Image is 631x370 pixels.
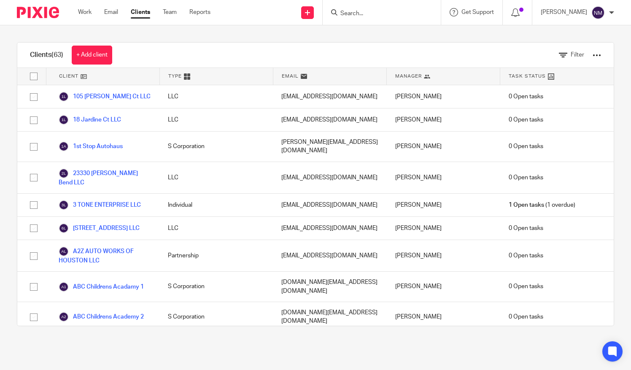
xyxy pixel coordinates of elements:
div: [EMAIL_ADDRESS][DOMAIN_NAME] [273,162,386,193]
span: 0 Open tasks [509,173,543,182]
div: [PERSON_NAME] [387,85,500,108]
input: Select all [26,68,42,84]
div: [DOMAIN_NAME][EMAIL_ADDRESS][DOMAIN_NAME] [273,272,386,302]
span: 0 Open tasks [509,142,543,151]
a: Clients [131,8,150,16]
img: svg%3E [59,141,69,151]
div: [PERSON_NAME] [387,108,500,131]
div: [EMAIL_ADDRESS][DOMAIN_NAME] [273,85,386,108]
img: Pixie [17,7,59,18]
div: [EMAIL_ADDRESS][DOMAIN_NAME] [273,217,386,240]
div: LLC [159,85,273,108]
a: 3 TONE ENTERPRISE LLC [59,200,141,210]
img: svg%3E [59,200,69,210]
div: S Corporation [159,272,273,302]
span: Get Support [461,9,494,15]
a: ABC Childrens Academy 2 [59,312,144,322]
span: Type [168,73,182,80]
div: [PERSON_NAME] [387,162,500,193]
div: [EMAIL_ADDRESS][DOMAIN_NAME] [273,240,386,271]
div: [PERSON_NAME] [387,240,500,271]
span: Client [59,73,78,80]
a: 18 Jardine Ct LLC [59,115,121,125]
div: Partnership [159,240,273,271]
img: svg%3E [59,312,69,322]
a: Team [163,8,177,16]
span: 0 Open tasks [509,116,543,124]
h1: Clients [30,51,63,59]
span: 0 Open tasks [509,313,543,321]
div: [PERSON_NAME] [387,302,500,332]
span: 1 Open tasks [509,201,544,209]
div: S Corporation [159,132,273,162]
span: Email [282,73,299,80]
span: 0 Open tasks [509,282,543,291]
a: Work [78,8,92,16]
img: svg%3E [59,246,69,257]
img: svg%3E [59,92,69,102]
div: [PERSON_NAME] [387,194,500,216]
div: LLC [159,108,273,131]
img: svg%3E [59,223,69,233]
a: Reports [189,8,210,16]
div: [EMAIL_ADDRESS][DOMAIN_NAME] [273,108,386,131]
div: LLC [159,162,273,193]
img: svg%3E [59,168,69,178]
div: [DOMAIN_NAME][EMAIL_ADDRESS][DOMAIN_NAME] [273,302,386,332]
span: Manager [395,73,422,80]
div: [PERSON_NAME] [387,272,500,302]
a: 105 [PERSON_NAME] Ct LLC [59,92,151,102]
img: svg%3E [59,282,69,292]
div: Individual [159,194,273,216]
p: [PERSON_NAME] [541,8,587,16]
span: 0 Open tasks [509,92,543,101]
div: LLC [159,217,273,240]
div: [EMAIL_ADDRESS][DOMAIN_NAME] [273,194,386,216]
a: 23330 [PERSON_NAME] Bend LLC [59,168,151,187]
span: (1 overdue) [509,201,575,209]
img: svg%3E [591,6,605,19]
a: 1st Stop Autohaus [59,141,123,151]
span: Task Status [509,73,546,80]
a: + Add client [72,46,112,65]
div: [PERSON_NAME] [387,217,500,240]
span: 0 Open tasks [509,224,543,232]
a: A2Z AUTO WORKS OF HOUSTON LLC [59,246,151,265]
span: 0 Open tasks [509,251,543,260]
div: [PERSON_NAME][EMAIL_ADDRESS][DOMAIN_NAME] [273,132,386,162]
img: svg%3E [59,115,69,125]
div: S Corporation [159,302,273,332]
a: Email [104,8,118,16]
span: (63) [51,51,63,58]
input: Search [340,10,415,18]
a: ABC Childrens Acadamy 1 [59,282,144,292]
div: [PERSON_NAME] [387,132,500,162]
span: Filter [571,52,584,58]
a: [STREET_ADDRESS] LLC [59,223,140,233]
